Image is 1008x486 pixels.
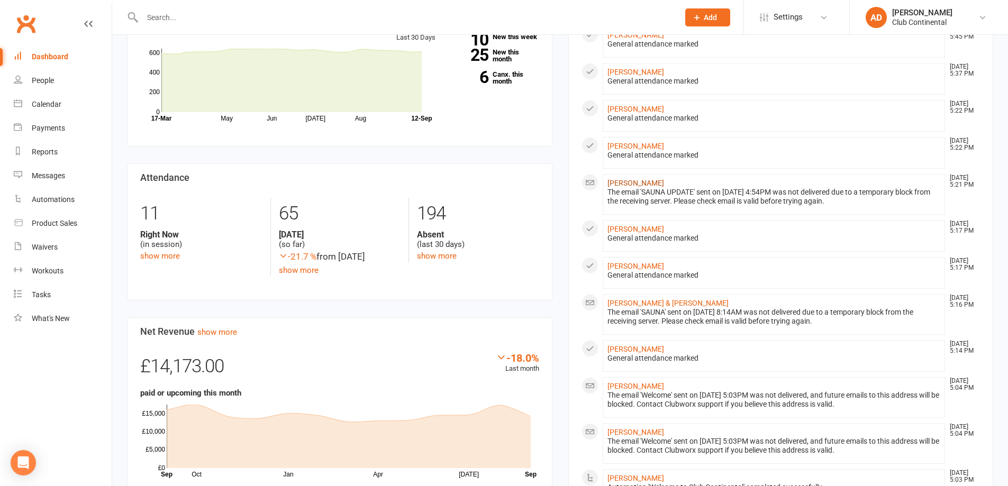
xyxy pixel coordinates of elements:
time: [DATE] 5:16 PM [945,295,979,308]
a: What's New [14,307,112,331]
button: Add [685,8,730,26]
div: Workouts [32,267,63,275]
div: Dashboard [32,52,68,61]
a: show more [140,251,180,261]
a: Tasks [14,283,112,307]
a: [PERSON_NAME] [607,179,664,187]
a: 10New this week [451,33,539,40]
div: The email 'Welcome' sent on [DATE] 5:03PM was not delivered, and future emails to this address wi... [607,391,941,409]
h3: Attendance [140,172,539,183]
div: from [DATE] [279,250,401,264]
div: 194 [417,198,539,230]
a: [PERSON_NAME] & [PERSON_NAME] [607,299,729,307]
a: [PERSON_NAME] [607,345,664,353]
div: AD [866,7,887,28]
strong: 25 [451,47,488,63]
div: General attendance marked [607,234,941,243]
a: [PERSON_NAME] [607,31,664,39]
a: [PERSON_NAME] [607,105,664,113]
a: Dashboard [14,45,112,69]
div: (in session) [140,230,262,250]
div: Automations [32,195,75,204]
strong: Right Now [140,230,262,240]
time: [DATE] 5:14 PM [945,341,979,354]
strong: 10 [451,32,488,48]
a: [PERSON_NAME] [607,382,664,390]
time: [DATE] 5:04 PM [945,424,979,437]
div: (last 30 days) [417,230,539,250]
a: Workouts [14,259,112,283]
div: Reports [32,148,58,156]
div: General attendance marked [607,271,941,280]
div: Last month [496,352,539,374]
a: Automations [14,188,112,212]
div: General attendance marked [607,114,941,123]
div: Product Sales [32,219,77,227]
a: Waivers [14,235,112,259]
div: Tasks [32,290,51,299]
div: The email 'SAUNA' sent on [DATE] 8:14AM was not delivered due to a temporary block from the recei... [607,308,941,326]
div: The email 'SAUNA UPDATE' sent on [DATE] 4:54PM was not delivered due to a temporary block from th... [607,188,941,206]
a: Calendar [14,93,112,116]
a: [PERSON_NAME] [607,142,664,150]
span: Settings [774,5,803,29]
input: Search... [139,10,671,25]
a: show more [197,327,237,337]
div: The email 'Welcome' sent on [DATE] 5:03PM was not delivered, and future emails to this address wi... [607,437,941,455]
span: -21.7 % [279,251,316,262]
time: [DATE] 5:03 PM [945,470,979,483]
time: [DATE] 5:17 PM [945,221,979,234]
a: [PERSON_NAME] [607,68,664,76]
a: 6Canx. this month [451,71,539,85]
time: [DATE] 5:04 PM [945,378,979,391]
a: People [14,69,112,93]
a: Reports [14,140,112,164]
div: General attendance marked [607,151,941,160]
div: -18.0% [496,352,539,363]
time: [DATE] 5:17 PM [945,258,979,271]
a: [PERSON_NAME] [607,428,664,436]
a: show more [279,265,319,275]
div: £14,173.00 [140,352,539,387]
div: Messages [32,171,65,180]
time: [DATE] 5:21 PM [945,175,979,188]
a: Clubworx [13,11,39,37]
a: [PERSON_NAME] [607,474,664,482]
strong: [DATE] [279,230,401,240]
strong: paid or upcoming this month [140,388,241,398]
a: show more [417,251,457,261]
div: General attendance marked [607,40,941,49]
a: [PERSON_NAME] [607,262,664,270]
div: What's New [32,314,70,323]
a: [PERSON_NAME] [607,225,664,233]
div: Club Continental [892,17,952,27]
div: 11 [140,198,262,230]
div: Payments [32,124,65,132]
a: Messages [14,164,112,188]
a: 25New this month [451,49,539,62]
div: Calendar [32,100,61,108]
a: Payments [14,116,112,140]
time: [DATE] 5:22 PM [945,137,979,151]
div: General attendance marked [607,77,941,86]
time: [DATE] 5:37 PM [945,63,979,77]
a: Product Sales [14,212,112,235]
div: People [32,76,54,85]
time: [DATE] 5:22 PM [945,100,979,114]
div: 65 [279,198,401,230]
span: Add [704,13,717,22]
div: Open Intercom Messenger [11,450,36,475]
h3: Net Revenue [140,326,539,337]
div: General attendance marked [607,354,941,363]
div: [PERSON_NAME] [892,8,952,17]
strong: Absent [417,230,539,240]
strong: 6 [451,69,488,85]
div: Waivers [32,243,58,251]
div: (so far) [279,230,401,250]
